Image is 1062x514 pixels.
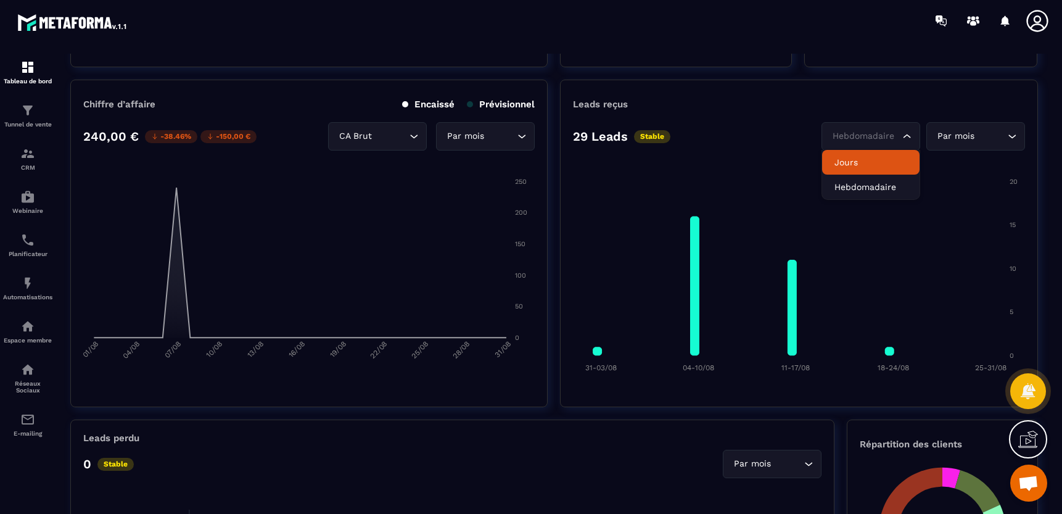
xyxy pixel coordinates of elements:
tspan: 01/08 [81,340,101,360]
tspan: 04/08 [121,340,141,360]
a: emailemailE-mailing [3,403,52,446]
tspan: 50 [515,302,523,310]
tspan: 15 [1010,221,1016,229]
tspan: 0 [515,334,519,342]
tspan: 13/08 [245,340,265,360]
a: formationformationTunnel de vente [3,94,52,137]
input: Search for option [487,130,514,143]
p: 240,00 € [83,129,139,144]
input: Search for option [374,130,406,143]
tspan: 5 [1010,308,1013,316]
a: Ouvrir le chat [1010,465,1047,502]
p: Chiffre d’affaire [83,99,155,110]
p: Stable [634,130,670,143]
a: automationsautomationsAutomatisations [3,267,52,310]
input: Search for option [977,130,1005,143]
tspan: 25-31/08 [975,363,1006,372]
div: Search for option [723,450,821,478]
div: Search for option [926,122,1025,151]
span: Par mois [934,130,977,143]
span: Par mois [731,457,773,471]
p: -150,00 € [200,130,257,143]
tspan: 31/08 [493,340,512,360]
tspan: 200 [515,209,527,217]
p: 0 [83,457,91,471]
div: Search for option [436,122,535,151]
tspan: 16/08 [287,340,307,360]
img: automations [20,276,35,291]
tspan: 250 [515,178,527,186]
tspan: 28/08 [451,340,471,360]
p: Encaissé [402,99,455,110]
p: Tunnel de vente [3,121,52,128]
tspan: 150 [515,240,525,248]
p: Espace membre [3,337,52,344]
tspan: 18-24/08 [878,363,909,372]
p: CRM [3,164,52,171]
tspan: 25/08 [410,340,430,360]
p: Leads reçus [573,99,628,110]
p: Webinaire [3,207,52,214]
p: Prévisionnel [467,99,535,110]
tspan: 19/08 [328,340,348,360]
tspan: 11-17/08 [781,363,810,372]
img: email [20,412,35,427]
p: Leads perdu [83,433,139,444]
p: Tableau de bord [3,78,52,85]
a: formationformationTableau de bord [3,51,52,94]
div: Search for option [328,122,427,151]
input: Search for option [773,457,801,471]
img: logo [17,11,128,33]
img: formation [20,60,35,75]
p: Planificateur [3,251,52,257]
p: Jours [834,156,907,168]
tspan: 07/08 [163,340,183,360]
a: social-networksocial-networkRéseaux Sociaux [3,353,52,403]
img: automations [20,189,35,204]
a: automationsautomationsWebinaire [3,180,52,223]
div: Search for option [821,122,920,151]
a: schedulerschedulerPlanificateur [3,223,52,267]
span: Par mois [444,130,487,143]
img: automations [20,319,35,334]
p: Réseaux Sociaux [3,380,52,394]
p: Stable [97,458,134,471]
input: Search for option [829,130,900,143]
tspan: 31-03/08 [585,363,617,372]
p: E-mailing [3,430,52,437]
tspan: 20 [1010,178,1018,186]
img: social-network [20,362,35,377]
span: CA Brut [336,130,374,143]
tspan: 0 [1010,352,1014,360]
a: formationformationCRM [3,137,52,180]
p: -38.46% [145,130,197,143]
tspan: 10/08 [204,340,224,360]
img: formation [20,146,35,161]
p: 29 Leads [573,129,628,144]
tspan: 22/08 [368,340,389,360]
p: Hebdomadaire [834,181,907,193]
tspan: 04-10/08 [683,363,714,372]
p: Automatisations [3,294,52,301]
p: Répartition des clients [860,439,1025,450]
tspan: 100 [515,272,526,280]
tspan: 10 [1010,265,1016,273]
img: scheduler [20,233,35,247]
a: automationsautomationsEspace membre [3,310,52,353]
img: formation [20,103,35,118]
